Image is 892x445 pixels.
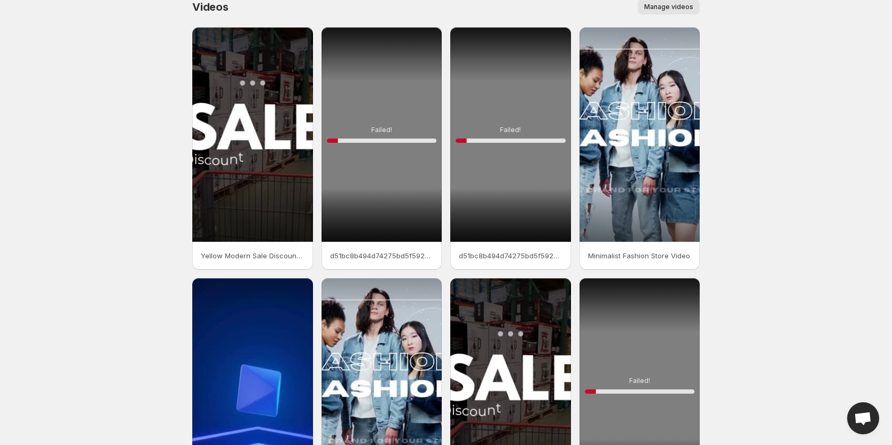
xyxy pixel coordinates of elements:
[201,250,304,261] p: Yellow Modern Sale Discount Videos 1
[588,250,692,261] p: Minimalist Fashion Store Video
[330,250,434,261] p: d51bc8b494d74275bd5f5924785a33ce
[371,126,392,134] p: Failed!
[644,3,693,11] span: Manage videos
[500,126,521,134] p: Failed!
[629,377,650,385] p: Failed!
[192,1,229,13] span: Videos
[459,250,562,261] p: d51bc8b494d74275bd5f5924785a33ce
[847,402,879,434] div: Open chat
